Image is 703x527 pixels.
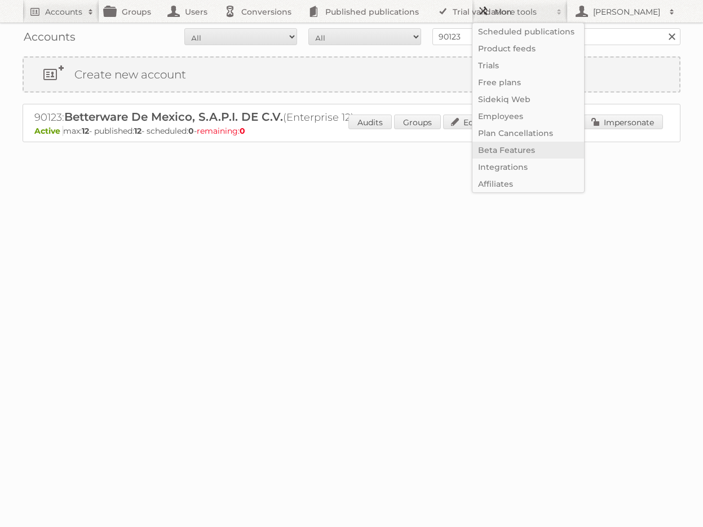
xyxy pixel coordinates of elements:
[472,125,584,142] a: Plan Cancellations
[472,91,584,108] a: Sidekiq Web
[34,126,669,136] p: max: - published: - scheduled: -
[472,23,584,40] a: Scheduled publications
[240,126,245,136] strong: 0
[34,126,63,136] span: Active
[472,142,584,159] a: Beta Features
[64,110,283,124] span: Betterware De Mexico, S.A.P.I. DE C.V.
[443,115,488,129] a: Edit
[583,115,663,129] a: Impersonate
[348,115,392,129] a: Audits
[45,6,82,17] h2: Accounts
[494,6,551,17] h2: More tools
[34,110,429,125] h2: 90123: (Enterprise 12)
[472,108,584,125] a: Employees
[472,175,584,192] a: Affiliates
[197,126,245,136] span: remaining:
[82,126,89,136] strong: 12
[134,126,142,136] strong: 12
[188,126,194,136] strong: 0
[394,115,441,129] a: Groups
[472,57,584,74] a: Trials
[472,159,584,175] a: Integrations
[24,58,679,91] a: Create new account
[590,6,664,17] h2: [PERSON_NAME]
[472,40,584,57] a: Product feeds
[472,74,584,91] a: Free plans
